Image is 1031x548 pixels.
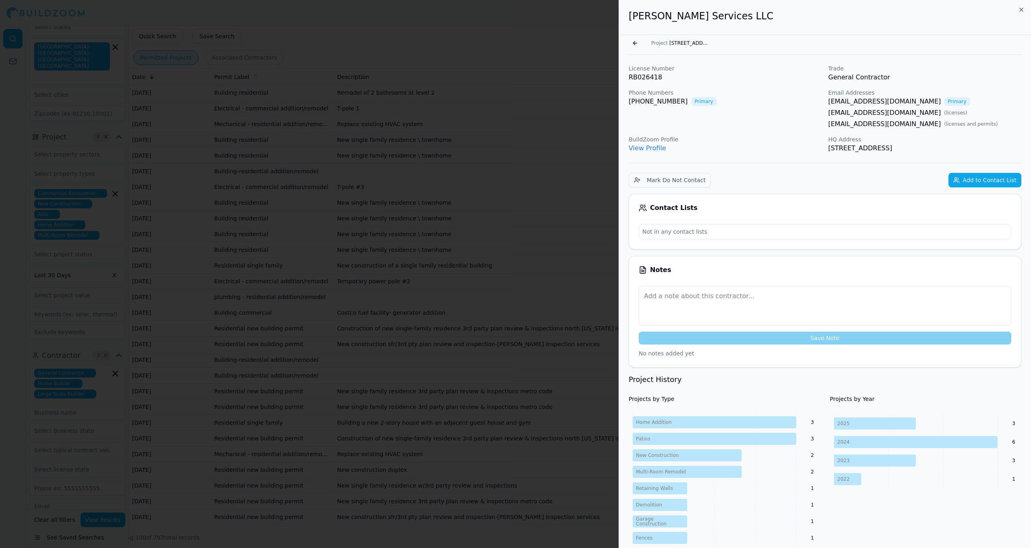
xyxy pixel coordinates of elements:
[811,519,814,524] text: 1
[629,89,822,97] p: Phone Numbers
[651,40,668,46] span: Project
[828,135,1022,143] p: HQ Address
[639,224,1011,239] p: Not in any contact lists
[811,502,814,508] text: 1
[636,521,667,527] tspan: Construction
[1012,421,1015,426] text: 3
[639,266,1011,274] div: Notes
[811,486,814,491] text: 1
[629,374,1021,385] h3: Project History
[669,40,710,46] span: [STREET_ADDRESS]
[811,535,814,541] text: 1
[811,469,814,475] text: 2
[646,37,714,49] button: Project[STREET_ADDRESS]
[828,119,941,129] a: [EMAIL_ADDRESS][DOMAIN_NAME]
[944,110,967,116] span: ( licenses )
[828,89,1022,97] p: Email Addresses
[828,73,1022,82] p: General Contractor
[629,73,822,82] p: RB026418
[1012,458,1015,463] text: 3
[636,502,662,508] tspan: Demolition
[636,419,672,425] tspan: Home Addition
[811,453,814,458] text: 2
[639,349,1011,357] p: No notes added yet
[629,97,688,106] a: [PHONE_NUMBER]
[636,486,673,491] tspan: Retaining Walls
[629,10,1021,23] h2: [PERSON_NAME] Services LLC
[636,436,650,442] tspan: Patios
[944,97,970,106] span: Primary
[837,439,850,445] tspan: 2024
[811,419,814,425] text: 3
[629,144,666,152] a: View Profile
[636,516,654,522] tspan: Garage
[830,395,1022,403] h4: Projects by Year
[1012,476,1015,482] text: 1
[948,173,1021,187] button: Add to Contact List
[828,64,1022,73] p: Trade
[639,204,1011,212] div: Contact Lists
[629,395,820,403] h4: Projects by Type
[837,458,850,463] tspan: 2023
[691,97,717,106] span: Primary
[629,173,711,187] button: Mark Do Not Contact
[828,143,1022,153] p: [STREET_ADDRESS]
[837,421,850,426] tspan: 2025
[837,476,850,482] tspan: 2022
[828,108,941,118] a: [EMAIL_ADDRESS][DOMAIN_NAME]
[944,121,998,127] span: ( licenses and permits )
[636,535,652,541] tspan: Fences
[1012,439,1015,445] text: 6
[629,64,822,73] p: License Number
[629,135,822,143] p: BuildZoom Profile
[811,436,814,442] text: 3
[636,453,679,458] tspan: New Construction
[828,97,941,106] a: [EMAIL_ADDRESS][DOMAIN_NAME]
[636,469,686,475] tspan: Multi-Room Remodel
